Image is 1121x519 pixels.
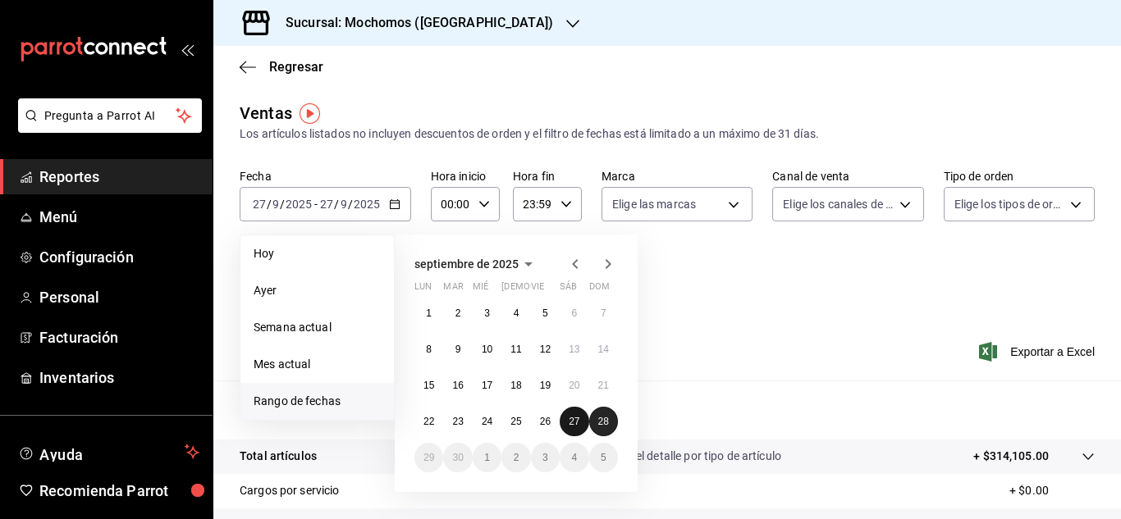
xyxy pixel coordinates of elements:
[501,443,530,472] button: 2 de octubre de 2025
[39,246,199,268] span: Configuración
[348,198,353,211] span: /
[280,198,285,211] span: /
[254,245,381,262] span: Hoy
[944,171,1095,182] label: Tipo de orden
[254,282,381,299] span: Ayer
[612,196,696,212] span: Elige las marcas
[531,407,560,436] button: 26 de septiembre de 2025
[973,448,1049,465] p: + $314,105.00
[452,416,463,427] abbr: 23 de septiembre de 2025
[571,307,577,319] abbr: 6 de septiembre de 2025
[569,380,579,391] abbr: 20 de septiembre de 2025
[560,407,588,436] button: 27 de septiembre de 2025
[240,101,292,125] div: Ventas
[569,344,579,355] abbr: 13 de septiembre de 2025
[772,171,923,182] label: Canal de venta
[589,371,618,400] button: 21 de septiembre de 2025
[514,452,519,463] abbr: 2 de octubre de 2025
[39,286,199,308] span: Personal
[414,371,443,400] button: 15 de septiembre de 2025
[783,196,893,212] span: Elige los canales de venta
[267,198,272,211] span: /
[473,281,488,298] abbr: miércoles
[569,416,579,427] abbr: 27 de septiembre de 2025
[560,443,588,472] button: 4 de octubre de 2025
[482,416,492,427] abbr: 24 de septiembre de 2025
[423,416,434,427] abbr: 22 de septiembre de 2025
[443,335,472,364] button: 9 de septiembre de 2025
[531,371,560,400] button: 19 de septiembre de 2025
[252,198,267,211] input: --
[414,335,443,364] button: 8 de septiembre de 2025
[431,171,500,182] label: Hora inicio
[455,344,461,355] abbr: 9 de septiembre de 2025
[300,103,320,124] img: Tooltip marker
[426,344,432,355] abbr: 8 de septiembre de 2025
[601,307,606,319] abbr: 7 de septiembre de 2025
[473,298,501,328] button: 3 de septiembre de 2025
[240,482,340,499] p: Cargos por servicio
[423,380,434,391] abbr: 15 de septiembre de 2025
[473,443,501,472] button: 1 de octubre de 2025
[542,307,548,319] abbr: 5 de septiembre de 2025
[598,380,609,391] abbr: 21 de septiembre de 2025
[414,298,443,328] button: 1 de septiembre de 2025
[571,452,577,463] abbr: 4 de octubre de 2025
[601,452,606,463] abbr: 5 de octubre de 2025
[39,166,199,188] span: Reportes
[589,298,618,328] button: 7 de septiembre de 2025
[560,298,588,328] button: 6 de septiembre de 2025
[423,452,434,463] abbr: 29 de septiembre de 2025
[589,443,618,472] button: 5 de octubre de 2025
[1009,482,1095,499] p: + $0.00
[414,443,443,472] button: 29 de septiembre de 2025
[510,416,521,427] abbr: 25 de septiembre de 2025
[39,442,178,462] span: Ayuda
[39,206,199,228] span: Menú
[513,171,582,182] label: Hora fin
[314,198,318,211] span: -
[39,480,199,502] span: Recomienda Parrot
[240,171,411,182] label: Fecha
[443,281,463,298] abbr: martes
[285,198,313,211] input: ----
[452,452,463,463] abbr: 30 de septiembre de 2025
[514,307,519,319] abbr: 4 de septiembre de 2025
[473,335,501,364] button: 10 de septiembre de 2025
[254,393,381,410] span: Rango de fechas
[531,298,560,328] button: 5 de septiembre de 2025
[455,307,461,319] abbr: 2 de septiembre de 2025
[598,344,609,355] abbr: 14 de septiembre de 2025
[254,319,381,336] span: Semana actual
[269,59,323,75] span: Regresar
[589,281,610,298] abbr: domingo
[482,380,492,391] abbr: 17 de septiembre de 2025
[414,257,519,271] span: septiembre de 2025
[501,281,598,298] abbr: jueves
[181,43,194,56] button: open_drawer_menu
[414,254,538,274] button: septiembre de 2025
[484,452,490,463] abbr: 1 de octubre de 2025
[452,380,463,391] abbr: 16 de septiembre de 2025
[602,171,753,182] label: Marca
[540,380,551,391] abbr: 19 de septiembre de 2025
[272,198,280,211] input: --
[982,342,1095,362] button: Exportar a Excel
[473,407,501,436] button: 24 de septiembre de 2025
[501,335,530,364] button: 11 de septiembre de 2025
[443,298,472,328] button: 2 de septiembre de 2025
[334,198,339,211] span: /
[240,125,1095,143] div: Los artículos listados no incluyen descuentos de orden y el filtro de fechas está limitado a un m...
[44,107,176,125] span: Pregunta a Parrot AI
[589,407,618,436] button: 28 de septiembre de 2025
[589,335,618,364] button: 14 de septiembre de 2025
[240,448,317,465] p: Total artículos
[510,380,521,391] abbr: 18 de septiembre de 2025
[426,307,432,319] abbr: 1 de septiembre de 2025
[39,326,199,348] span: Facturación
[319,198,334,211] input: --
[542,452,548,463] abbr: 3 de octubre de 2025
[272,13,553,33] h3: Sucursal: Mochomos ([GEOGRAPHIC_DATA])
